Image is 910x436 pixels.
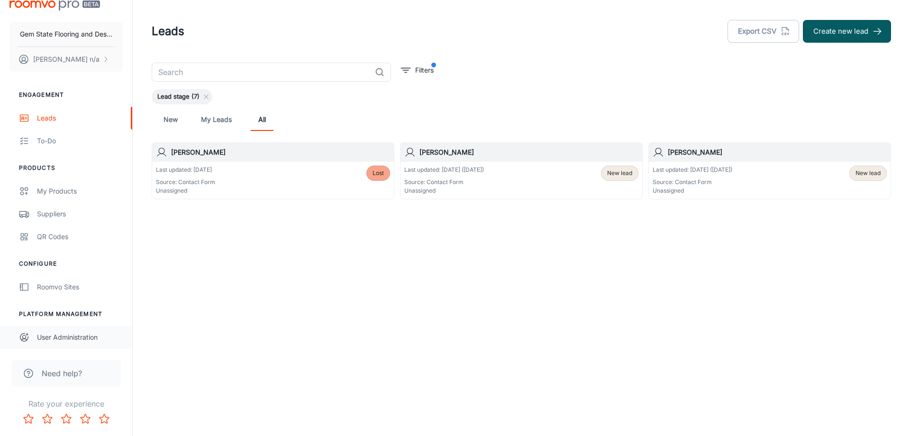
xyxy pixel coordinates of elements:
a: All [251,108,273,131]
p: Last updated: [DATE] ([DATE]) [653,166,732,174]
p: Unassigned [404,186,484,195]
button: [PERSON_NAME] n/a [9,47,123,72]
p: Source: Contact Form [404,178,484,186]
h6: [PERSON_NAME] [171,147,390,158]
div: My Products [37,186,123,196]
a: My Leads [201,108,232,131]
p: [PERSON_NAME] n/a [33,54,100,65]
button: Gem State Flooring and Design [9,22,123,46]
div: Leads [37,113,123,123]
p: Gem State Flooring and Design [20,29,112,39]
h1: Leads [152,23,184,40]
button: filter [399,63,436,78]
p: Last updated: [DATE] ([DATE]) [404,166,484,174]
p: Unassigned [156,186,215,195]
input: Search [152,63,371,82]
a: New [159,108,182,131]
p: Unassigned [653,186,732,195]
span: Lead stage (7) [152,92,205,102]
div: Lead stage (7) [152,89,212,104]
div: QR Codes [37,232,123,242]
span: New lead [855,169,881,177]
button: Export CSV [728,20,799,43]
p: Last updated: [DATE] [156,166,215,174]
h6: [PERSON_NAME] [419,147,638,158]
a: [PERSON_NAME]Last updated: [DATE] ([DATE])Source: Contact FormUnassignedNew lead [648,142,891,199]
a: [PERSON_NAME]Last updated: [DATE]Source: Contact FormUnassignedLost [152,142,394,199]
p: Source: Contact Form [653,178,732,186]
span: Lost [373,169,384,177]
button: Create new lead [803,20,891,43]
p: Filters [415,65,434,75]
p: Source: Contact Form [156,178,215,186]
h6: [PERSON_NAME] [668,147,887,158]
span: New lead [607,169,632,177]
div: Suppliers [37,209,123,219]
img: Roomvo PRO Beta [9,0,100,10]
div: To-do [37,136,123,146]
a: [PERSON_NAME]Last updated: [DATE] ([DATE])Source: Contact FormUnassignedNew lead [400,142,643,199]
